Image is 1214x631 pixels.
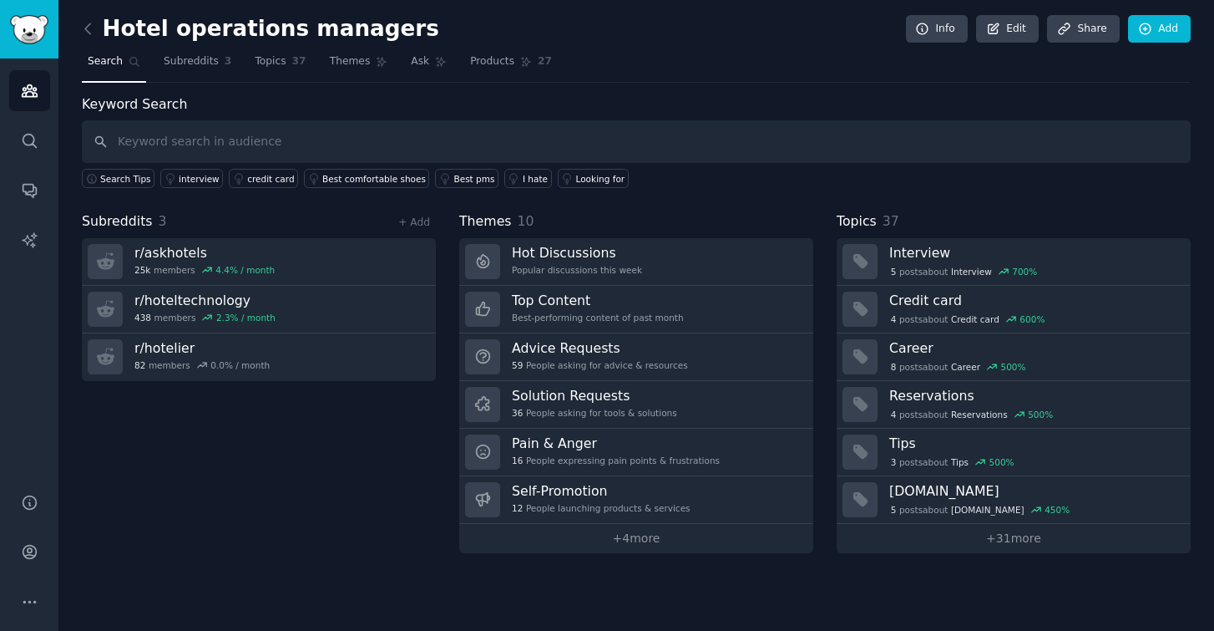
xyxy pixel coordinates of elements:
[951,409,1008,420] span: Reservations
[179,173,220,185] div: interview
[225,54,232,69] span: 3
[210,359,270,371] div: 0.0 % / month
[512,407,523,419] span: 36
[247,173,294,185] div: credit card
[889,339,1179,357] h3: Career
[82,211,153,232] span: Subreddits
[134,244,275,262] h3: r/ askhotels
[453,173,494,185] div: Best pms
[951,361,980,373] span: Career
[883,213,899,229] span: 37
[891,409,897,420] span: 4
[512,312,684,323] div: Best-performing content of past month
[889,387,1179,405] h3: Reservations
[1001,361,1026,373] div: 500 %
[82,286,436,333] a: r/hoteltechnology438members2.3% / month
[512,482,690,500] h3: Self-Promotion
[889,244,1179,262] h3: Interview
[459,429,813,476] a: Pain & Anger16People expressing pain points & frustrations
[837,429,1191,476] a: Tips3postsaboutTips500%
[459,238,813,286] a: Hot DiscussionsPopular discussions this week
[837,238,1191,286] a: Interview5postsaboutInterview700%
[837,286,1191,333] a: Credit card4postsaboutCredit card600%
[1128,15,1191,43] a: Add
[464,48,558,83] a: Products27
[82,16,439,43] h2: Hotel operations managers
[837,333,1191,381] a: Career8postsaboutCareer500%
[558,169,629,188] a: Looking for
[134,292,276,309] h3: r/ hoteltechnology
[504,169,552,188] a: I hate
[216,312,276,323] div: 2.3 % / month
[889,455,1015,470] div: post s about
[459,524,813,553] a: +4more
[411,54,429,69] span: Ask
[538,54,552,69] span: 27
[405,48,453,83] a: Ask
[837,211,877,232] span: Topics
[459,286,813,333] a: Top ContentBest-performing content of past month
[1045,504,1070,516] div: 450 %
[512,387,677,405] h3: Solution Requests
[330,54,371,69] span: Themes
[134,359,145,371] span: 82
[255,54,286,69] span: Topics
[891,504,897,516] span: 5
[459,333,813,381] a: Advice Requests59People asking for advice & resources
[837,381,1191,429] a: Reservations4postsaboutReservations500%
[889,264,1039,279] div: post s about
[512,292,684,309] h3: Top Content
[134,359,270,371] div: members
[512,455,720,466] div: People expressing pain points & frustrations
[889,292,1179,309] h3: Credit card
[160,169,223,188] a: interview
[523,173,548,185] div: I hate
[512,435,720,452] h3: Pain & Anger
[512,502,523,514] span: 12
[100,173,151,185] span: Search Tips
[889,312,1046,327] div: post s about
[951,504,1024,516] span: [DOMAIN_NAME]
[989,456,1014,468] div: 500 %
[889,359,1027,374] div: post s about
[1019,313,1045,325] div: 600 %
[134,339,270,357] h3: r/ hotelier
[889,435,1179,452] h3: Tips
[82,96,187,112] label: Keyword Search
[398,216,430,228] a: + Add
[951,313,999,325] span: Credit card
[976,15,1039,43] a: Edit
[304,169,429,188] a: Best comfortable shoes
[891,361,897,373] span: 8
[134,264,150,276] span: 25k
[512,244,642,262] h3: Hot Discussions
[82,238,436,286] a: r/askhotels25kmembers4.4% / month
[88,54,123,69] span: Search
[10,15,48,44] img: GummySearch logo
[891,456,897,468] span: 3
[229,169,298,188] a: credit card
[134,312,276,323] div: members
[837,476,1191,524] a: [DOMAIN_NAME]5postsabout[DOMAIN_NAME]450%
[82,48,146,83] a: Search
[249,48,311,83] a: Topics37
[512,359,688,371] div: People asking for advice & resources
[576,173,625,185] div: Looking for
[512,455,523,466] span: 16
[459,211,512,232] span: Themes
[951,266,992,277] span: Interview
[82,169,154,188] button: Search Tips
[889,407,1055,422] div: post s about
[891,266,897,277] span: 5
[951,456,969,468] span: Tips
[134,312,151,323] span: 438
[1028,409,1053,420] div: 500 %
[1012,266,1037,277] div: 700 %
[215,264,275,276] div: 4.4 % / month
[470,54,514,69] span: Products
[322,173,426,185] div: Best comfortable shoes
[158,48,237,83] a: Subreddits3
[518,213,534,229] span: 10
[159,213,167,229] span: 3
[134,264,275,276] div: members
